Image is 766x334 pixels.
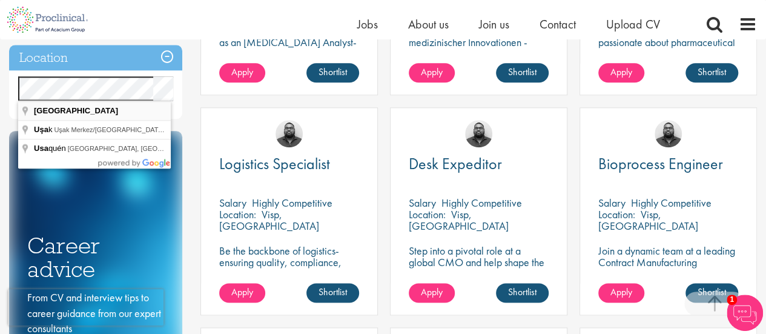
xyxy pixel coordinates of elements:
span: Logistics Specialist [219,153,330,174]
a: Apply [598,63,644,82]
span: Salary [409,196,436,210]
a: Apply [219,63,265,82]
p: Highly Competitive [252,196,332,210]
span: Apply [610,286,632,298]
p: Visp, [GEOGRAPHIC_DATA] [409,207,509,233]
p: Visp, [GEOGRAPHIC_DATA] [598,207,698,233]
span: Apply [421,286,443,298]
a: Logistics Specialist [219,156,359,172]
span: Salary [219,196,246,210]
p: Join a dynamic team at a leading Contract Manufacturing Organisation (CMO) and contribute to grou... [598,245,738,314]
span: Apply [421,65,443,78]
span: Salary [598,196,626,210]
img: Chatbot [727,295,763,331]
span: Usa [34,144,48,153]
a: Contact [540,16,576,32]
span: [GEOGRAPHIC_DATA], [GEOGRAPHIC_DATA] [68,145,210,152]
img: Ashley Bennett [655,120,682,147]
span: Apply [231,65,253,78]
a: Desk Expeditor [409,156,549,172]
a: Apply [409,63,455,82]
a: Shortlist [685,283,738,302]
h3: Location [9,45,182,71]
span: [GEOGRAPHIC_DATA] [34,106,118,115]
p: Be the backbone of logistics-ensuring quality, compliance, and smooth operations in a dynamic env... [219,245,359,291]
p: Step into a pivotal role at a global CMO and help shape the future of healthcare. [409,245,549,279]
a: Jobs [357,16,378,32]
a: Shortlist [306,63,359,82]
a: Shortlist [496,283,549,302]
span: Uşa [34,125,48,134]
a: Shortlist [685,63,738,82]
p: Visp, [GEOGRAPHIC_DATA] [219,207,319,233]
a: Shortlist [306,283,359,302]
iframe: reCAPTCHA [8,289,163,326]
a: Upload CV [606,16,660,32]
span: Location: [219,207,256,221]
span: Bioprocess Engineer [598,153,723,174]
h3: Career advice [27,234,164,281]
span: Location: [598,207,635,221]
img: Ashley Bennett [465,120,492,147]
span: Location: [409,207,446,221]
span: Desk Expeditor [409,153,502,174]
img: Ashley Bennett [276,120,303,147]
span: Apply [610,65,632,78]
p: Highly Competitive [441,196,522,210]
a: Apply [598,283,644,302]
span: k [34,125,54,134]
a: Join us [479,16,509,32]
a: Shortlist [496,63,549,82]
p: Highly Competitive [631,196,712,210]
a: Apply [219,283,265,302]
a: About us [408,16,449,32]
span: 1 [727,295,737,305]
a: Bioprocess Engineer [598,156,738,172]
span: Uşak Merkez/[GEOGRAPHIC_DATA], [GEOGRAPHIC_DATA] [54,126,237,133]
span: Apply [231,286,253,298]
a: Apply [409,283,455,302]
span: quén [34,144,68,153]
